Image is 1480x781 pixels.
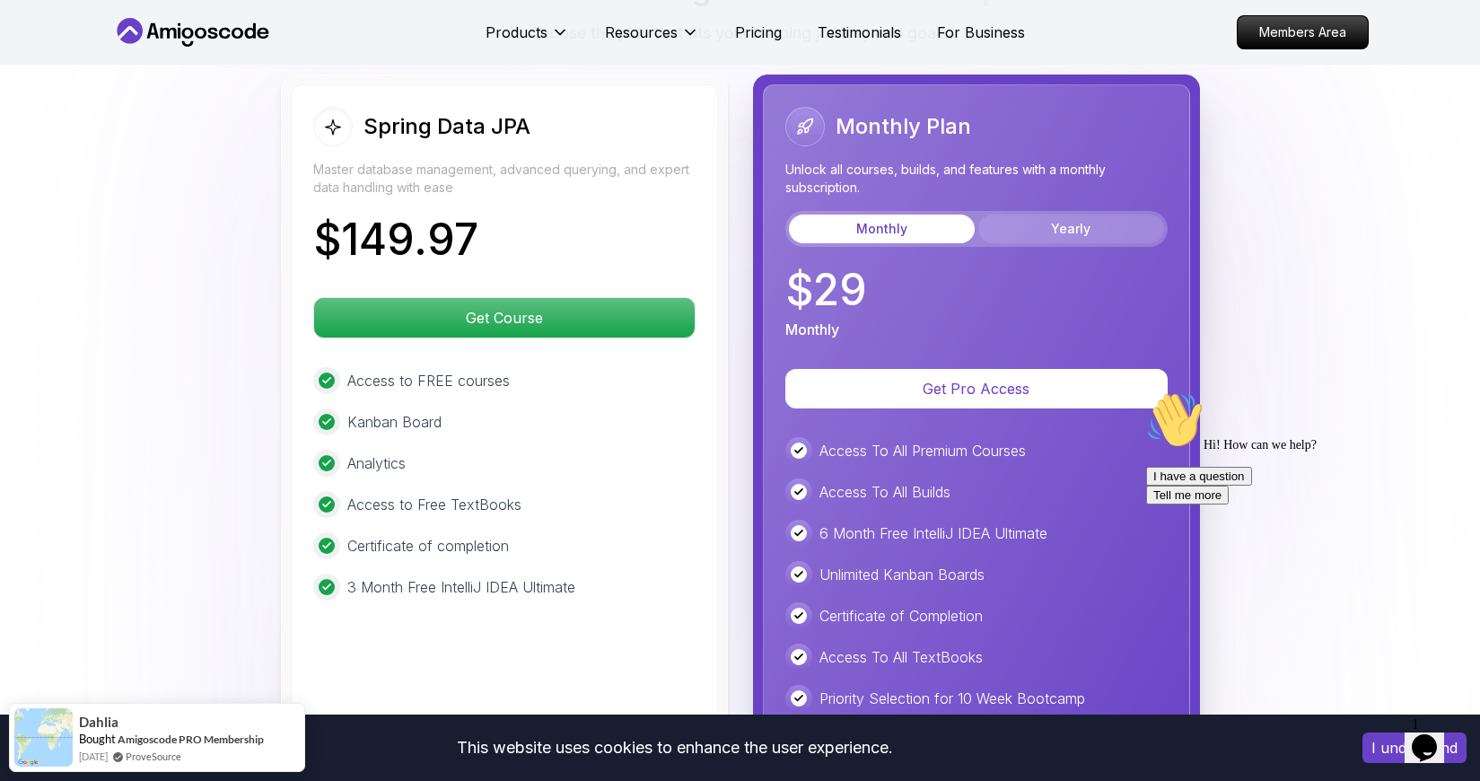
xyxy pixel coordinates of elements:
p: Certificate of Completion [819,605,983,627]
button: Tell me more [7,101,90,120]
a: Testimonials [818,22,901,43]
p: Access to FREE courses [347,370,510,391]
p: Certificate of completion [347,535,509,557]
p: Unlock all courses, builds, and features with a monthly subscription. [785,161,1168,197]
button: Monthly [789,215,975,243]
a: ProveSource [126,749,181,764]
p: Get Course [314,298,695,338]
iframe: chat widget [1139,384,1462,700]
button: Yearly [978,215,1164,243]
p: Access To All TextBooks [819,646,983,668]
a: Members Area [1237,15,1369,49]
span: Bought [79,732,116,746]
button: Resources [605,22,699,57]
span: [DATE] [79,749,108,764]
p: Unlimited Kanban Boards [819,564,985,585]
p: Priority Selection for 10 Week Bootcamp [819,688,1085,709]
p: Members Area [1238,16,1368,48]
a: Get Pro Access [785,380,1168,398]
p: 6 Month Free IntelliJ IDEA Ultimate [819,522,1047,544]
button: Accept cookies [1362,733,1467,763]
p: Analytics [347,452,406,474]
p: $ 29 [785,268,867,312]
p: Master database management, advanced querying, and expert data handling with ease [313,161,696,197]
a: For Business [937,22,1025,43]
a: Get Course [313,309,696,327]
p: Kanban Board [347,411,442,433]
p: 3 Month Free IntelliJ IDEA Ultimate [347,576,575,598]
span: Hi! How can we help? [7,54,178,67]
p: Access To All Premium Courses [819,440,1026,461]
img: :wave: [7,7,65,65]
p: Access to Free TextBooks [347,494,521,515]
button: Products [486,22,569,57]
h2: Spring Data JPA [363,112,530,141]
a: Amigoscode PRO Membership [118,733,264,746]
a: Pricing [735,22,782,43]
div: This website uses cookies to enhance the user experience. [13,728,1336,768]
button: Get Pro Access [785,369,1168,408]
h2: Monthly Plan [836,112,971,141]
iframe: chat widget [1405,709,1462,763]
button: Get Course [313,297,696,338]
div: 👋Hi! How can we help?I have a questionTell me more [7,7,330,120]
button: I have a question [7,83,113,101]
span: Dahlia [79,715,118,730]
p: Resources [605,22,678,43]
p: Access To All Builds [819,481,950,503]
p: $ 149.97 [313,218,478,261]
p: Products [486,22,547,43]
p: Monthly [785,319,839,340]
img: provesource social proof notification image [14,708,73,767]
